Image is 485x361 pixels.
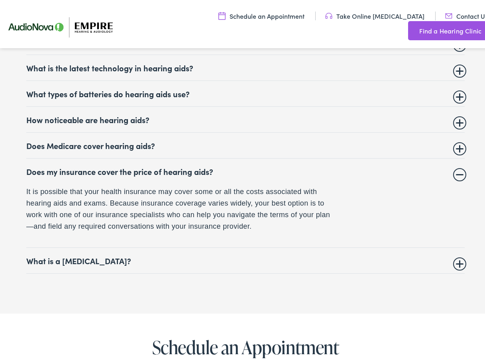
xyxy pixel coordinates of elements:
[445,9,452,18] img: utility icon
[26,112,465,122] summary: How noticeable are hearing aids?
[26,86,465,96] summary: What types of batteries do hearing aids use?
[218,9,226,18] img: utility icon
[26,184,333,230] p: It is possible that your health insurance may cover some or all the costs associated with hearing...
[26,61,465,70] summary: What is the latest technology in hearing aids?
[218,9,304,18] a: Schedule an Appointment
[408,24,415,33] img: utility icon
[26,138,465,148] summary: Does Medicare cover hearing aids?
[325,9,424,18] a: Take Online [MEDICAL_DATA]
[26,253,465,263] summary: What is a [MEDICAL_DATA]?
[26,164,465,174] summary: Does my insurance cover the price of hearing aids?
[325,9,332,18] img: utility icon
